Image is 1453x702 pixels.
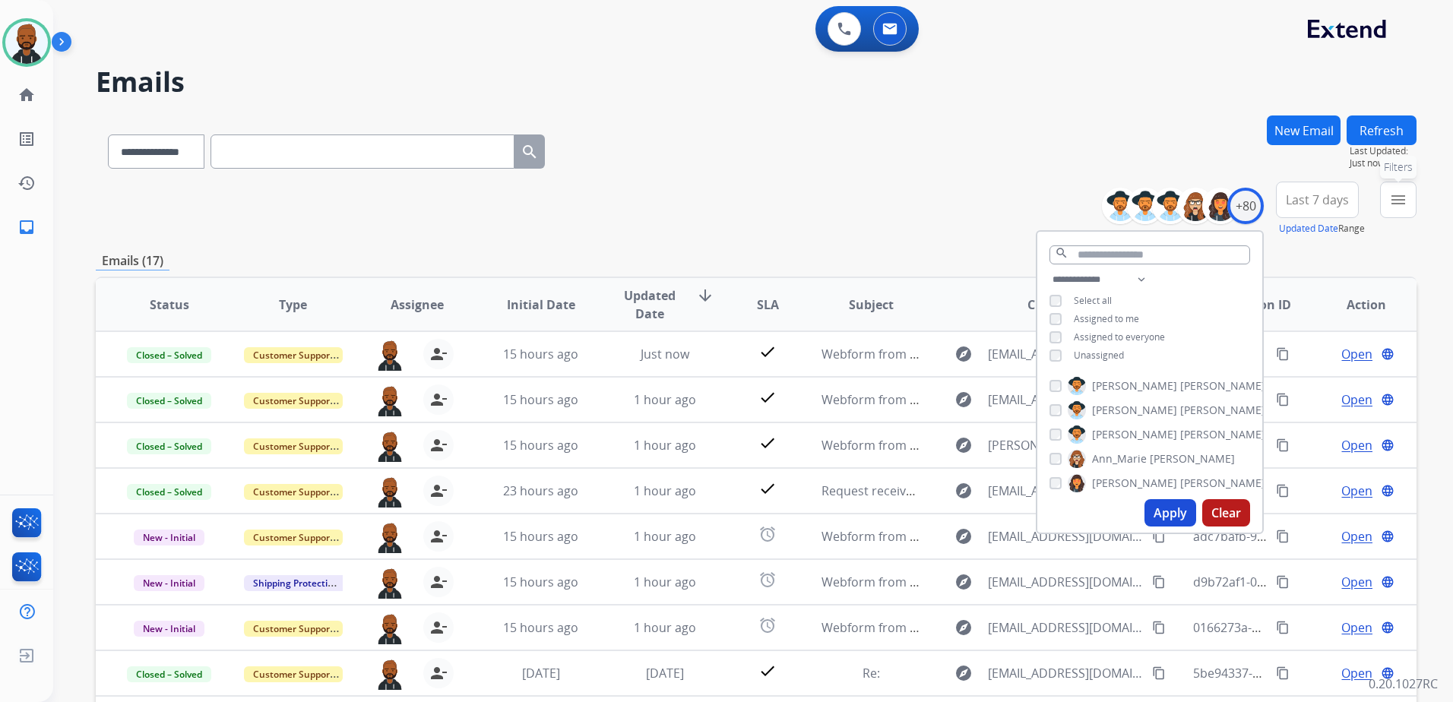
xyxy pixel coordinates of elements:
[1276,347,1290,361] mat-icon: content_copy
[1341,618,1372,637] span: Open
[244,393,343,409] span: Customer Support
[17,86,36,104] mat-icon: home
[758,434,777,452] mat-icon: check
[1381,530,1394,543] mat-icon: language
[954,573,973,591] mat-icon: explore
[244,347,343,363] span: Customer Support
[134,530,204,545] span: New - Initial
[503,391,578,408] span: 15 hours ago
[1381,393,1394,406] mat-icon: language
[821,619,1166,636] span: Webform from [EMAIL_ADDRESS][DOMAIN_NAME] on [DATE]
[1369,675,1438,693] p: 0.20.1027RC
[1152,621,1166,634] mat-icon: content_copy
[1150,451,1235,466] span: [PERSON_NAME]
[1381,575,1394,589] mat-icon: language
[375,476,405,508] img: agent-avatar
[503,574,578,590] span: 15 hours ago
[429,573,448,591] mat-icon: person_remove
[1276,575,1290,589] mat-icon: content_copy
[375,612,405,644] img: agent-avatar
[821,391,1166,408] span: Webform from [EMAIL_ADDRESS][DOMAIN_NAME] on [DATE]
[1279,222,1365,235] span: Range
[1350,157,1417,169] span: Just now
[1341,482,1372,500] span: Open
[503,482,578,499] span: 23 hours ago
[1202,499,1250,526] button: Clear
[821,528,1166,545] span: Webform from [EMAIL_ADDRESS][DOMAIN_NAME] on [DATE]
[1193,665,1432,681] span: 5be94337-214b-4cb9-b2e2-b74561edb611
[1092,451,1147,466] span: Ann_Marie
[503,346,578,362] span: 15 hours ago
[1276,393,1290,406] mat-icon: content_copy
[1074,330,1165,343] span: Assigned to everyone
[954,436,973,454] mat-icon: explore
[954,527,973,545] mat-icon: explore
[1341,664,1372,682] span: Open
[1276,530,1290,543] mat-icon: content_copy
[1180,403,1265,418] span: [PERSON_NAME]
[821,574,1166,590] span: Webform from [EMAIL_ADDRESS][DOMAIN_NAME] on [DATE]
[1152,530,1166,543] mat-icon: content_copy
[821,437,1260,454] span: Webform from [PERSON_NAME][EMAIL_ADDRESS][DOMAIN_NAME] on [DATE]
[1074,312,1139,325] span: Assigned to me
[988,436,1144,454] span: [PERSON_NAME][EMAIL_ADDRESS][DOMAIN_NAME]
[1341,391,1372,409] span: Open
[1092,476,1177,491] span: [PERSON_NAME]
[429,345,448,363] mat-icon: person_remove
[954,664,973,682] mat-icon: explore
[522,665,560,681] span: [DATE]
[634,528,696,545] span: 1 hour ago
[1341,436,1372,454] span: Open
[1180,427,1265,442] span: [PERSON_NAME]
[503,528,578,545] span: 15 hours ago
[988,664,1144,682] span: [EMAIL_ADDRESS][DOMAIN_NAME]
[1074,349,1124,362] span: Unassigned
[988,573,1144,591] span: [EMAIL_ADDRESS][DOMAIN_NAME]
[1193,528,1423,545] span: adc7bafb-96c4-4404-9169-35fc84d81ba1
[1381,438,1394,452] mat-icon: language
[244,575,348,591] span: Shipping Protection
[1193,619,1426,636] span: 0166273a-1fdd-486b-916b-c2cab38e9704
[127,666,211,682] span: Closed – Solved
[988,482,1144,500] span: [EMAIL_ADDRESS][DOMAIN_NAME]
[1347,115,1417,145] button: Refresh
[821,482,1271,499] span: Request received] Resolve the issue and log your decision. ͏‌ ͏‌ ͏‌ ͏‌ ͏‌ ͏‌ ͏‌ ͏‌ ͏‌ ͏‌ ͏‌ ͏‌ ͏‌...
[1286,197,1349,203] span: Last 7 days
[1381,347,1394,361] mat-icon: language
[1293,278,1417,331] th: Action
[1227,188,1264,224] div: +80
[375,658,405,690] img: agent-avatar
[758,479,777,498] mat-icon: check
[863,665,880,681] span: Re:
[641,346,689,362] span: Just now
[634,482,696,499] span: 1 hour ago
[757,296,779,314] span: SLA
[1152,575,1166,589] mat-icon: content_copy
[1389,191,1407,209] mat-icon: menu
[988,618,1144,637] span: [EMAIL_ADDRESS][DOMAIN_NAME]
[1381,484,1394,498] mat-icon: language
[1074,294,1112,307] span: Select all
[954,391,973,409] mat-icon: explore
[634,437,696,454] span: 1 hour ago
[696,286,714,305] mat-icon: arrow_downward
[127,393,211,409] span: Closed – Solved
[1276,621,1290,634] mat-icon: content_copy
[1276,182,1359,218] button: Last 7 days
[375,521,405,553] img: agent-avatar
[1341,345,1372,363] span: Open
[1092,378,1177,394] span: [PERSON_NAME]
[758,525,777,543] mat-icon: alarm
[5,21,48,64] img: avatar
[17,130,36,148] mat-icon: list_alt
[634,391,696,408] span: 1 hour ago
[1350,145,1417,157] span: Last Updated:
[821,346,1166,362] span: Webform from [EMAIL_ADDRESS][DOMAIN_NAME] on [DATE]
[17,174,36,192] mat-icon: history
[1092,427,1177,442] span: [PERSON_NAME]
[954,618,973,637] mat-icon: explore
[1276,438,1290,452] mat-icon: content_copy
[1193,574,1421,590] span: d9b72af1-0e8c-4ddd-bafc-2e48171ef36e
[1279,223,1338,235] button: Updated Date
[634,574,696,590] span: 1 hour ago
